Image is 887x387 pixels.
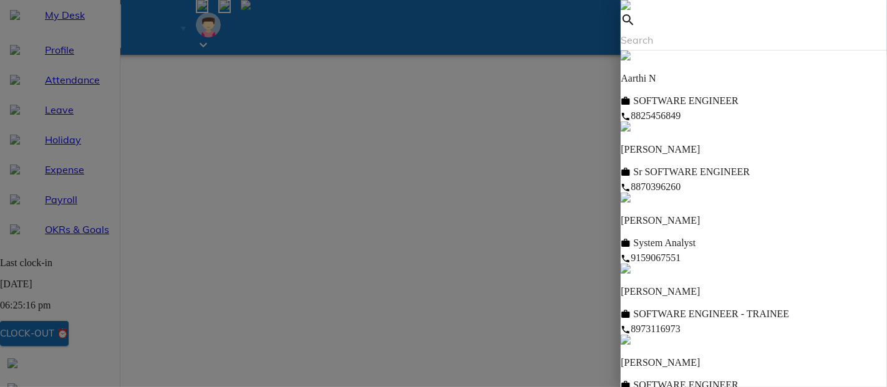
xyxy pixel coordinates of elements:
span: 8973116973 [631,323,680,334]
p: [PERSON_NAME] [621,144,887,155]
img: defaultEmp.0e2b4d71.svg [621,264,631,274]
p: [PERSON_NAME] [621,215,887,226]
img: defaultEmp.0e2b4d71.svg [621,193,631,203]
img: defaultEmp.0e2b4d71.svg [621,335,631,345]
input: Search [621,30,887,50]
span: SOFTWARE ENGINEER [631,95,738,106]
span: Sr SOFTWARE ENGINEER [631,166,750,177]
span: 8870396260 [631,181,681,192]
p: [PERSON_NAME] [621,286,887,297]
span: SOFTWARE ENGINEER - TRAINEE [631,308,789,319]
span: 9159067551 [631,252,681,263]
p: [PERSON_NAME] [621,357,887,368]
span: System Analyst [631,237,696,248]
img: defaultEmp.0e2b4d71.svg [621,122,631,131]
img: defaultEmp.0e2b4d71.svg [621,50,631,60]
p: Aarthi N [621,73,887,84]
span: 8825456849 [631,110,681,121]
